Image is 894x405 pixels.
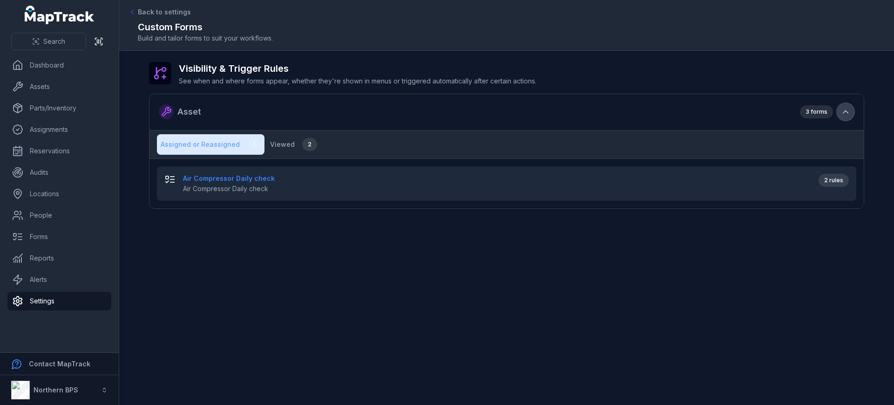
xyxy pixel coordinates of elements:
a: Audits [7,163,111,182]
a: MapTrack [25,6,95,24]
a: Settings [7,292,111,310]
a: Locations [7,185,111,203]
span: See when and where forms appear, whether they're shown in menus or triggered automatically after ... [179,77,536,85]
a: Alerts [7,270,111,289]
strong: Northern BPS [34,386,78,394]
span: Air Compressor Daily check [183,184,811,193]
h2: Visibility & Trigger Rules [179,62,536,75]
div: 3 forms [800,105,833,118]
div: 2 rules [819,174,849,187]
h2: Custom Forms [138,21,875,34]
button: Viewed2 [266,134,321,155]
span: Build and tailor forms to suit your workflows. [138,34,875,43]
button: Air Compressor Daily checkAir Compressor Daily check2 rules [157,166,856,201]
div: 2 [302,138,317,151]
span: Asset [177,105,201,118]
a: Reports [7,249,111,268]
a: Dashboard [7,56,111,75]
a: Assignments [7,120,111,139]
strong: Contact MapTrack [29,360,90,368]
strong: Air Compressor Daily check [183,174,811,183]
a: Reservations [7,142,111,160]
a: Parts/Inventory [7,99,111,117]
a: Assets [7,77,111,96]
span: Search [43,37,65,46]
a: Back to settings [129,7,191,17]
button: Search [11,33,86,50]
span: Back to settings [138,7,191,17]
div: 1 [247,138,261,151]
a: Forms [7,227,111,246]
a: People [7,206,111,225]
button: Assigned or Reassigned1 [157,134,264,155]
